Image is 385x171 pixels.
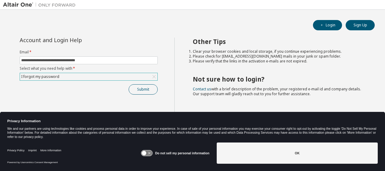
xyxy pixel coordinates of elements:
a: Contact us [193,86,211,92]
label: Email [20,50,158,55]
span: with a brief description of the problem, your registered e-mail id and company details. Our suppo... [193,86,361,96]
div: Account and Login Help [20,38,130,42]
li: Please check for [EMAIL_ADDRESS][DOMAIN_NAME] mails in your junk or spam folder. [193,54,364,59]
label: Select what you need help with [20,66,158,71]
div: I forgot my password [20,73,157,80]
div: I forgot my password [20,73,60,80]
h2: Other Tips [193,38,364,45]
button: Login [313,20,342,30]
h2: Not sure how to login? [193,75,364,83]
li: Please verify that the links in the activation e-mails are not expired. [193,59,364,64]
button: Submit [129,84,158,95]
img: Altair One [3,2,79,8]
li: Clear your browser cookies and local storage, if you continue experiencing problems. [193,49,364,54]
button: Sign Up [346,20,375,30]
